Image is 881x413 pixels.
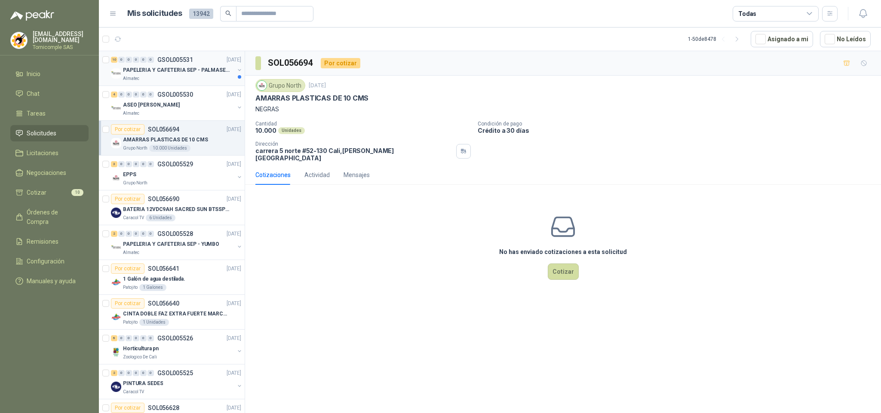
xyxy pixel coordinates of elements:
div: 0 [126,335,132,341]
a: Tareas [10,105,89,122]
div: Todas [738,9,756,18]
a: 3 0 0 0 0 0 GSOL005529[DATE] Company LogoEPPSGrupo North [111,159,243,187]
a: 10 0 0 0 0 0 GSOL005531[DATE] Company LogoPAPELERIA Y CAFETERIA SEP - PALMASECAAlmatec [111,55,243,82]
p: [DATE] [227,125,241,134]
p: NEGRAS [255,104,871,114]
div: 0 [147,231,154,237]
img: Company Logo [111,347,121,357]
p: CINTA DOBLE FAZ EXTRA FUERTE MARCA:3M [123,310,230,318]
p: [DATE] [227,334,241,343]
div: 10.000 Unidades [149,145,190,152]
span: Negociaciones [27,168,66,177]
div: 0 [147,57,154,63]
p: AMARRAS PLASTICAS DE 10 CMS [255,94,368,103]
span: Órdenes de Compra [27,208,80,226]
p: Patojito [123,319,138,326]
div: 0 [118,92,125,98]
p: Tornicomple SAS [33,45,89,50]
div: 0 [147,335,154,341]
div: 0 [118,57,125,63]
div: 0 [126,370,132,376]
p: Horticultura pn [123,345,159,353]
div: 0 [140,231,147,237]
button: Asignado a mi [751,31,813,47]
div: Por cotizar [111,298,144,309]
h3: No has enviado cotizaciones a esta solicitud [499,247,627,257]
a: Negociaciones [10,165,89,181]
a: 2 0 0 0 0 0 GSOL005528[DATE] Company LogoPAPELERIA Y CAFETERIA SEP - YUMBOAlmatec [111,229,243,256]
p: [DATE] [227,300,241,308]
p: PAPELERIA Y CAFETERIA SEP - YUMBO [123,240,219,248]
p: GSOL005531 [157,57,193,63]
p: 10.000 [255,127,276,134]
a: 6 0 0 0 0 0 GSOL005526[DATE] Company LogoHorticultura pnZoologico De Cali [111,333,243,361]
img: Company Logo [111,68,121,79]
p: Grupo North [123,145,147,152]
div: 0 [133,57,139,63]
div: 0 [118,335,125,341]
p: SOL056628 [148,405,179,411]
div: Grupo North [255,79,305,92]
div: 0 [140,57,147,63]
div: 0 [118,370,125,376]
div: 4 [111,92,117,98]
a: Por cotizarSOL056640[DATE] Company LogoCINTA DOBLE FAZ EXTRA FUERTE MARCA:3MPatojito1 Unidades [99,295,245,330]
a: Por cotizarSOL056694[DATE] Company LogoAMARRAS PLASTICAS DE 10 CMSGrupo North10.000 Unidades [99,121,245,156]
p: [DATE] [227,160,241,168]
img: Company Logo [111,138,121,148]
p: [DATE] [227,265,241,273]
p: Zoologico De Cali [123,354,157,361]
a: Solicitudes [10,125,89,141]
p: Almatec [123,110,139,117]
a: Cotizar10 [10,184,89,201]
img: Company Logo [111,382,121,392]
p: carrera 5 norte #52-130 Cali , [PERSON_NAME][GEOGRAPHIC_DATA] [255,147,453,162]
span: Configuración [27,257,64,266]
div: 0 [147,92,154,98]
div: 0 [147,370,154,376]
div: 1 Unidades [139,319,169,326]
p: BATERIA 12VDC9AH SACRED SUN BTSSP12-9HR [123,205,230,214]
p: GSOL005530 [157,92,193,98]
a: 2 0 0 0 0 0 GSOL005525[DATE] Company LogoPINTURA SEDESCaracol TV [111,368,243,395]
p: [DATE] [227,56,241,64]
img: Company Logo [11,32,27,49]
div: 0 [118,231,125,237]
p: Caracol TV [123,389,144,395]
p: Almatec [123,75,139,82]
a: Inicio [10,66,89,82]
div: 0 [147,161,154,167]
div: 2 [111,231,117,237]
a: Manuales y ayuda [10,273,89,289]
p: EPPS [123,171,136,179]
p: Crédito a 30 días [478,127,878,134]
img: Company Logo [111,103,121,113]
div: 0 [126,92,132,98]
div: 1 Galones [139,284,166,291]
div: 6 [111,335,117,341]
img: Company Logo [257,81,267,90]
div: Por cotizar [321,58,360,68]
p: 1 Galón de agua destilada. [123,275,185,283]
div: 0 [118,161,125,167]
div: 0 [126,57,132,63]
div: 0 [133,335,139,341]
p: Grupo North [123,180,147,187]
img: Company Logo [111,277,121,288]
p: GSOL005529 [157,161,193,167]
div: Por cotizar [111,194,144,204]
p: Patojito [123,284,138,291]
span: Tareas [27,109,46,118]
a: Por cotizarSOL056641[DATE] Company Logo1 Galón de agua destilada.Patojito1 Galones [99,260,245,295]
p: [EMAIL_ADDRESS][DOMAIN_NAME] [33,31,89,43]
div: 6 Unidades [146,214,175,221]
p: SOL056641 [148,266,179,272]
div: Unidades [278,127,305,134]
a: Licitaciones [10,145,89,161]
a: Chat [10,86,89,102]
a: Órdenes de Compra [10,204,89,230]
span: Inicio [27,69,40,79]
div: 0 [126,161,132,167]
a: Remisiones [10,233,89,250]
span: Licitaciones [27,148,58,158]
